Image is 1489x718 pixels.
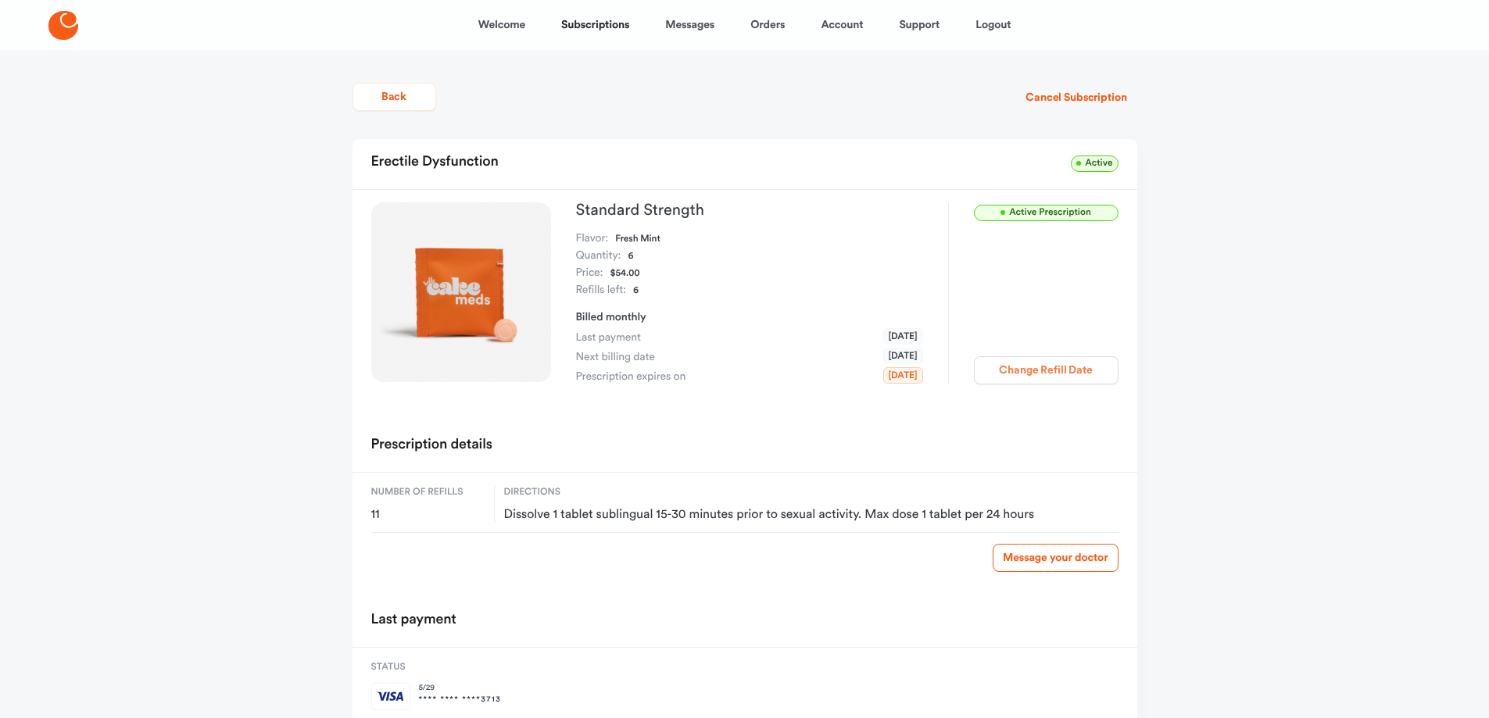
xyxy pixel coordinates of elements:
[883,367,923,384] span: [DATE]
[883,328,923,345] span: [DATE]
[974,205,1119,221] span: Active Prescription
[576,282,626,299] dt: Refills left:
[1015,84,1136,112] button: Cancel Subscription
[633,282,639,299] dd: 6
[576,349,655,365] span: Next billing date
[419,682,502,694] span: 5 / 29
[821,6,863,44] a: Account
[504,485,1119,499] span: Directions
[883,348,923,364] span: [DATE]
[504,507,1119,523] span: Dissolve 1 tablet sublingual 15-30 minutes prior to sexual activity. Max dose 1 tablet per 24 hours
[371,606,456,634] h2: Last payment
[478,6,525,44] a: Welcome
[371,431,492,459] h2: Prescription details
[576,202,923,218] h3: Standard Strength
[899,6,940,44] a: Support
[576,330,641,345] span: Last payment
[576,312,646,323] span: Billed monthly
[371,682,411,710] img: visa
[576,369,686,384] span: Prescription expires on
[1071,155,1118,172] span: Active
[610,265,640,282] dd: $54.00
[576,265,603,282] dt: Price:
[371,202,551,382] img: Standard Strength
[371,148,499,177] h2: Erectile Dysfunction
[628,248,634,265] dd: 6
[371,485,485,499] span: Number of refills
[993,544,1118,572] a: Message your doctor
[975,6,1011,44] a: Logout
[371,660,502,674] span: Status
[576,230,609,248] dt: Flavor:
[353,83,436,111] button: Back
[561,6,629,44] a: Subscriptions
[665,6,714,44] a: Messages
[750,6,785,44] a: Orders
[615,230,660,248] dd: Fresh Mint
[974,356,1119,384] button: Change Refill Date
[371,507,485,523] span: 11
[576,248,621,265] dt: Quantity:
